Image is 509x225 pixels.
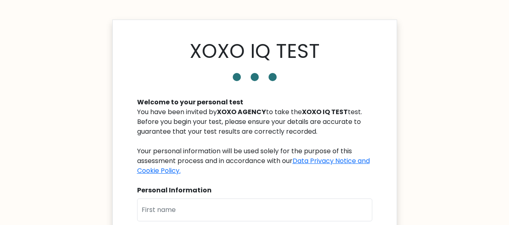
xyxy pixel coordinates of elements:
b: XOXO AGENCY [217,107,266,117]
div: You have been invited by to take the test. Before you begin your test, please ensure your details... [137,107,372,176]
a: Data Privacy Notice and Cookie Policy. [137,156,370,175]
div: Welcome to your personal test [137,97,372,107]
h1: XOXO IQ TEST [190,40,320,63]
b: XOXO IQ TEST [302,107,348,117]
div: Personal Information [137,185,372,195]
input: First name [137,199,372,221]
